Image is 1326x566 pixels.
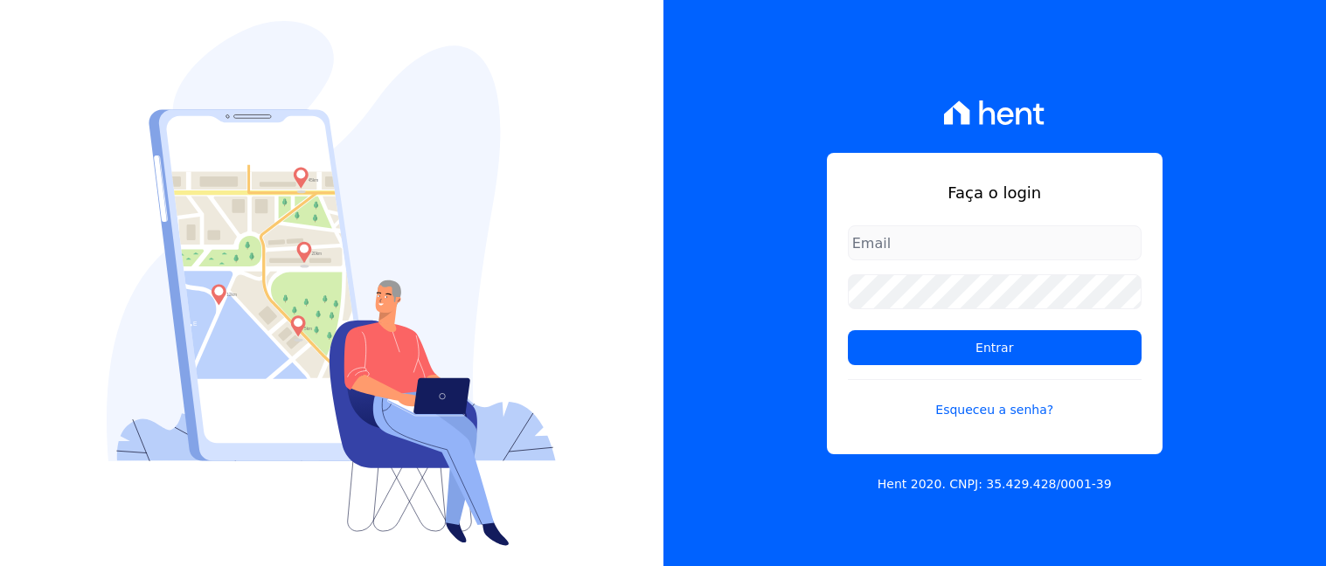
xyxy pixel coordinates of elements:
input: Entrar [848,330,1142,365]
h1: Faça o login [848,181,1142,204]
a: Esqueceu a senha? [848,379,1142,419]
input: Email [848,225,1142,260]
img: Login [107,21,556,546]
p: Hent 2020. CNPJ: 35.429.428/0001-39 [878,475,1112,494]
